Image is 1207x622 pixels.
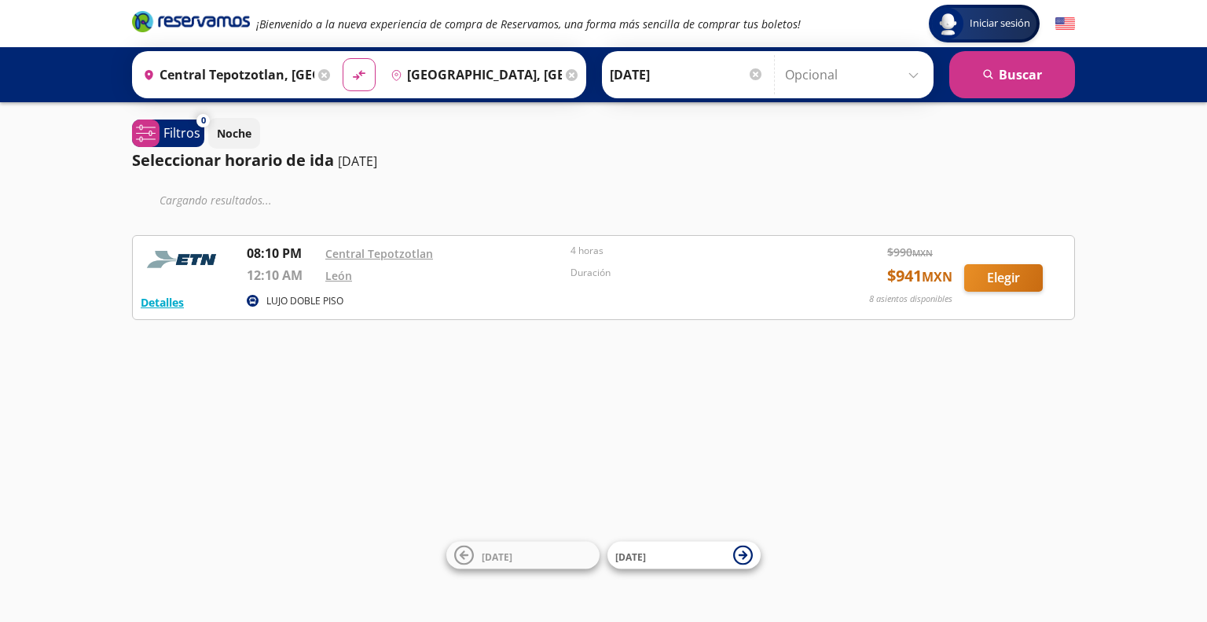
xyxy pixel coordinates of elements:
[132,149,334,172] p: Seleccionar horario de ida
[141,244,227,275] img: RESERVAMOS
[266,294,343,308] p: LUJO DOBLE PISO
[446,542,600,569] button: [DATE]
[887,244,933,260] span: $ 990
[869,293,952,306] p: 8 asientos disponibles
[922,268,952,285] small: MXN
[132,120,204,147] button: 0Filtros
[247,244,317,263] p: 08:10 PM
[132,9,250,38] a: Brand Logo
[482,550,512,563] span: [DATE]
[607,542,761,569] button: [DATE]
[1055,14,1075,34] button: English
[570,244,808,258] p: 4 horas
[570,266,808,280] p: Duración
[325,268,352,283] a: León
[137,55,314,94] input: Buscar Origen
[610,55,764,94] input: Elegir Fecha
[338,152,377,171] p: [DATE]
[384,55,562,94] input: Buscar Destino
[163,123,200,142] p: Filtros
[964,264,1043,292] button: Elegir
[141,294,184,311] button: Detalles
[949,51,1075,98] button: Buscar
[963,16,1036,31] span: Iniciar sesión
[247,266,317,285] p: 12:10 AM
[615,550,646,563] span: [DATE]
[208,118,260,149] button: Noche
[887,264,952,288] span: $ 941
[217,125,251,142] p: Noche
[201,114,206,127] span: 0
[132,9,250,33] i: Brand Logo
[256,17,801,31] em: ¡Bienvenido a la nueva experiencia de compra de Reservamos, una forma más sencilla de comprar tus...
[160,193,272,208] em: Cargando resultados ...
[912,247,933,259] small: MXN
[785,55,926,94] input: Opcional
[325,246,433,261] a: Central Tepotzotlan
